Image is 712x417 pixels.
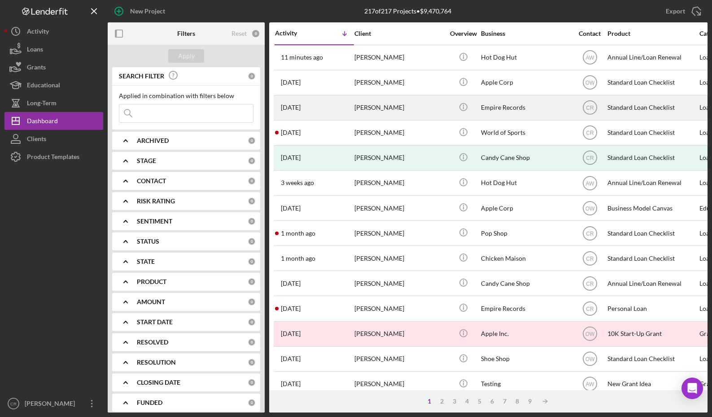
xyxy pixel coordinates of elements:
div: 0 [248,72,256,80]
time: 2025-08-21 21:03 [281,79,301,86]
text: AW [585,180,594,186]
div: Standard Loan Checklist [607,246,697,270]
div: 4 [461,398,473,405]
div: 0 [248,378,256,387]
div: 1 [423,398,436,405]
div: Apply [178,49,195,63]
div: [PERSON_NAME] [354,271,444,295]
div: 0 [248,157,256,165]
button: New Project [108,2,174,20]
div: [PERSON_NAME] [354,322,444,346]
div: Loans [27,40,43,60]
div: World of Sports [481,121,571,145]
div: 2 [436,398,448,405]
div: Overview [446,30,480,37]
div: 0 [251,29,260,38]
div: [PERSON_NAME] [354,297,444,320]
text: OW [585,205,594,211]
div: Candy Cane Shop [481,146,571,170]
div: 0 [248,197,256,205]
b: CONTACT [137,177,166,185]
b: STATUS [137,238,159,245]
div: Standard Loan Checklist [607,121,697,145]
text: CR [10,401,17,406]
div: Open Intercom Messenger [681,378,703,399]
div: Activity [27,22,49,43]
b: ARCHIVED [137,137,169,144]
div: 0 [248,298,256,306]
div: Client [354,30,444,37]
div: [PERSON_NAME] [354,196,444,220]
b: CLOSING DATE [137,379,180,386]
text: CR [586,255,594,262]
time: 2025-06-09 00:49 [281,380,301,387]
a: Educational [4,76,103,94]
time: 2025-07-25 23:25 [281,230,315,237]
b: STAGE [137,157,156,164]
time: 2025-07-01 20:48 [281,305,301,312]
b: AMOUNT [137,298,165,305]
div: 7 [498,398,511,405]
text: CR [586,130,594,136]
div: Empire Records [481,96,571,120]
div: Chicken Maison [481,246,571,270]
div: 0 [248,237,256,245]
button: Product Templates [4,148,103,166]
div: [PERSON_NAME] [22,395,81,415]
button: Activity [4,22,103,40]
div: Export [666,2,685,20]
div: Long-Term [27,94,57,114]
button: Loans [4,40,103,58]
div: 0 [248,278,256,286]
button: Apply [168,49,204,63]
div: Candy Cane Shop [481,271,571,295]
text: OW [585,356,594,362]
div: [PERSON_NAME] [354,171,444,195]
time: 2025-07-02 15:40 [281,280,301,287]
a: Dashboard [4,112,103,130]
time: 2025-08-15 17:01 [281,129,301,136]
div: 217 of 217 Projects • $9,470,764 [364,8,451,15]
text: CR [586,155,594,161]
div: Hot Dog Hut [481,46,571,69]
div: 6 [486,398,498,405]
div: Apple Corp [481,196,571,220]
div: [PERSON_NAME] [354,96,444,120]
div: Apple Inc. [481,322,571,346]
div: Dashboard [27,112,58,132]
a: Clients [4,130,103,148]
div: Apple Corp [481,71,571,95]
div: [PERSON_NAME] [354,121,444,145]
div: Product [607,30,697,37]
div: [PERSON_NAME] [354,71,444,95]
div: 10K Start-Up Grant [607,322,697,346]
div: New Grant Idea [607,372,697,396]
div: 3 [448,398,461,405]
div: Educational [27,76,60,96]
a: Long-Term [4,94,103,112]
b: Filters [177,30,195,37]
div: 0 [248,217,256,225]
div: Shoe Shop [481,347,571,371]
div: [PERSON_NAME] [354,46,444,69]
div: Product Templates [27,148,79,168]
div: Clients [27,130,46,150]
div: Pop Shop [481,221,571,245]
div: Business [481,30,571,37]
text: CR [586,105,594,111]
div: [PERSON_NAME] [354,146,444,170]
time: 2025-07-31 15:48 [281,205,301,212]
text: OW [585,331,594,337]
div: Applied in combination with filters below [119,92,253,99]
div: Standard Loan Checklist [607,71,697,95]
div: Standard Loan Checklist [607,347,697,371]
div: 0 [248,177,256,185]
button: Export [657,2,708,20]
b: PRODUCT [137,278,166,285]
div: Hot Dog Hut [481,171,571,195]
div: 8 [511,398,524,405]
div: 0 [248,338,256,346]
button: Grants [4,58,103,76]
